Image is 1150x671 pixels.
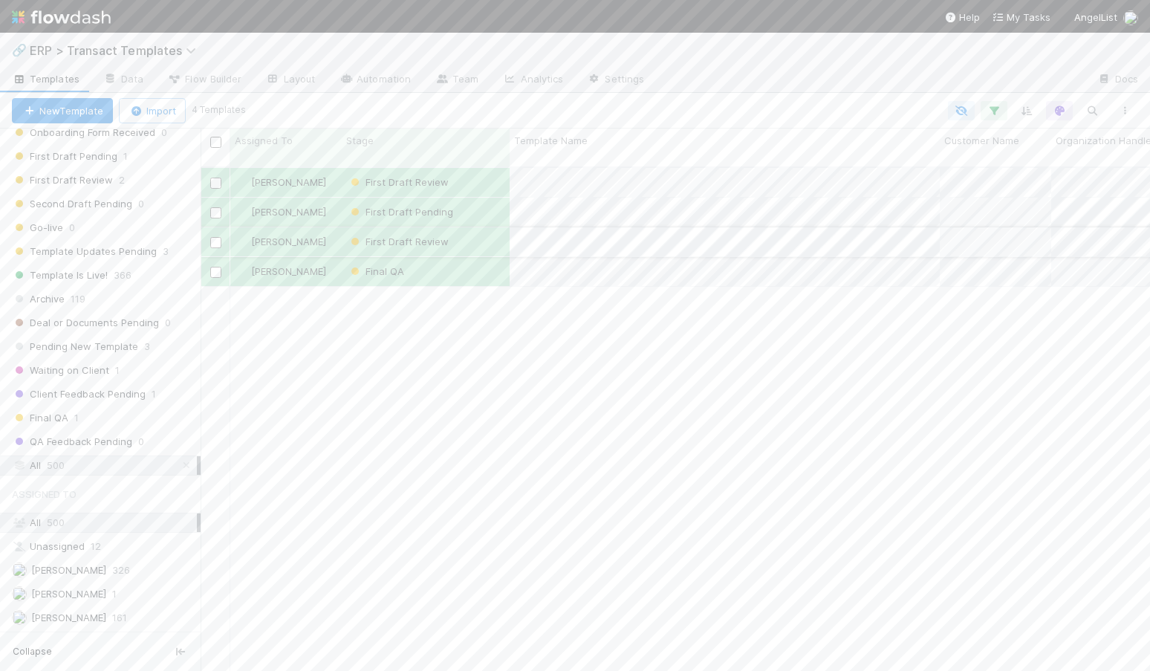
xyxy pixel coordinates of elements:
img: avatar_ef15843f-6fde-4057-917e-3fb236f438ca.png [237,236,249,247]
span: Archive [12,290,65,308]
span: [PERSON_NAME] [251,265,326,277]
span: Waiting on Client [12,361,109,380]
span: 🔗 [12,44,27,56]
div: Unassigned [12,537,197,556]
a: My Tasks [992,10,1050,25]
span: Stage [346,133,374,148]
span: Template Name [514,133,588,148]
span: ERP > Transact Templates [30,43,204,58]
div: First Draft Pending [348,204,453,219]
span: 119 [71,290,85,308]
span: [PERSON_NAME] [31,588,106,600]
input: Toggle Row Selected [210,237,221,248]
div: All [12,513,197,532]
img: logo-inverted-e16ddd16eac7371096b0.svg [12,4,111,30]
div: First Draft Review [348,234,449,249]
span: [PERSON_NAME] [251,236,326,247]
span: Client Feedback Pending [12,385,146,403]
span: Assigned To [235,133,293,148]
span: [PERSON_NAME] [251,176,326,188]
input: Toggle All Rows Selected [210,137,221,148]
span: 3 [163,242,169,261]
span: 3 [144,337,150,356]
span: 1 [123,147,128,166]
span: First Draft Review [348,176,449,188]
span: First Draft Review [348,236,449,247]
a: Flow Builder [155,68,253,92]
span: Deal or Documents Pending [12,314,159,332]
a: Automation [327,68,423,92]
span: [PERSON_NAME] [251,206,326,218]
img: avatar_ec9c1780-91d7-48bb-898e-5f40cebd5ff8.png [12,610,27,625]
span: 1 [112,585,117,603]
img: avatar_ef15843f-6fde-4057-917e-3fb236f438ca.png [237,176,249,188]
span: First Draft Pending [12,147,117,166]
span: 2 [119,171,125,189]
span: First Draft Review [12,171,113,189]
a: Layout [254,68,328,92]
span: Pending New Template [12,337,138,356]
span: 0 [138,432,144,451]
span: 161 [112,609,127,627]
span: [PERSON_NAME] [31,564,106,576]
img: avatar_ef15843f-6fde-4057-917e-3fb236f438ca.png [237,265,249,277]
a: Team [423,68,490,92]
div: [PERSON_NAME] [236,264,326,279]
span: Template Is Live! [12,266,108,285]
span: 500 [47,456,65,475]
span: Final QA [12,409,68,427]
input: Toggle Row Selected [210,178,221,189]
input: Toggle Row Selected [210,207,221,218]
span: 0 [138,195,144,213]
div: [PERSON_NAME] [236,234,326,249]
span: 326 [112,561,130,580]
span: Go-live [12,218,63,237]
span: 1 [115,361,120,380]
span: Flow Builder [167,71,241,86]
a: Data [91,68,155,92]
span: Final QA [348,265,404,277]
a: Docs [1085,68,1150,92]
span: Template Updates Pending [12,242,157,261]
span: 366 [114,266,131,285]
span: 0 [161,123,167,142]
span: 0 [69,218,75,237]
span: Assigned To [12,479,77,509]
div: [PERSON_NAME] [236,204,326,219]
span: 0 [165,314,171,332]
span: 12 [91,537,101,556]
span: Customer Name [944,133,1019,148]
img: avatar_31a23b92-6f17-4cd3-bc91-ece30a602713.png [12,586,27,601]
span: Collapse [13,645,52,658]
span: QA Feedback Pending [12,432,132,451]
button: Import [119,98,186,123]
span: [PERSON_NAME] [31,612,106,623]
img: avatar_ef15843f-6fde-4057-917e-3fb236f438ca.png [237,206,249,218]
span: Second Draft Pending [12,195,132,213]
small: 4 Templates [192,103,246,117]
span: My Tasks [992,11,1050,23]
img: avatar_ef15843f-6fde-4057-917e-3fb236f438ca.png [12,563,27,577]
div: Help [944,10,980,25]
span: AngelList [1074,11,1117,23]
span: Templates [12,71,79,86]
span: Onboarding Form Received [12,123,155,142]
span: First Draft Pending [348,206,453,218]
input: Toggle Row Selected [210,267,221,278]
a: Settings [575,68,656,92]
div: First Draft Review [348,175,449,189]
img: avatar_ef15843f-6fde-4057-917e-3fb236f438ca.png [1123,10,1138,25]
span: 1 [152,385,156,403]
span: 500 [47,516,65,528]
div: All [12,456,197,475]
span: 1 [74,409,79,427]
a: Analytics [491,68,576,92]
button: NewTemplate [12,98,113,123]
div: Final QA [348,264,404,279]
div: [PERSON_NAME] [236,175,326,189]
